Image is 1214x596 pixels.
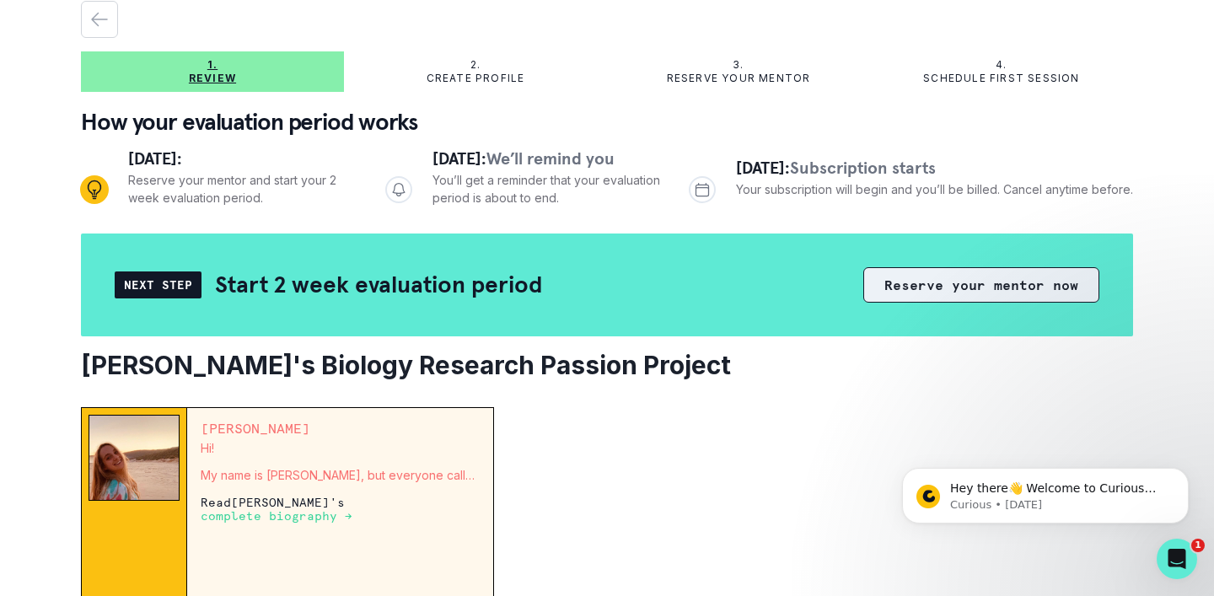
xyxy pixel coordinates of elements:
h2: Start 2 week evaluation period [215,270,542,299]
button: Reserve your mentor now [863,267,1099,303]
div: Next Step [115,271,201,298]
h2: [PERSON_NAME]'s Biology Research Passion Project [81,350,1133,380]
span: [DATE]: [432,148,486,169]
p: My name is [PERSON_NAME], but everyone calls me [PERSON_NAME]. I am [DEMOGRAPHIC_DATA] and curren... [201,469,480,482]
span: Subscription starts [790,157,936,179]
p: Hi! [201,442,480,455]
img: Mentor Image [89,415,180,501]
p: [PERSON_NAME] [201,421,480,435]
a: complete biography → [201,508,352,523]
p: You’ll get a reminder that your evaluation period is about to end. [432,171,663,207]
p: How your evaluation period works [81,105,1133,139]
p: complete biography → [201,509,352,523]
iframe: Intercom notifications message [877,432,1214,550]
span: [DATE]: [128,148,182,169]
p: Review [189,72,236,85]
span: 1 [1191,539,1205,552]
p: Your subscription will begin and you’ll be billed. Cancel anytime before. [736,180,1133,198]
p: Reserve your mentor and start your 2 week evaluation period. [128,171,358,207]
p: 3. [733,58,744,72]
p: Reserve your mentor [667,72,811,85]
span: We’ll remind you [486,148,615,169]
p: 1. [207,58,218,72]
p: 2. [470,58,481,72]
iframe: Intercom live chat [1157,539,1197,579]
p: Read [PERSON_NAME] 's [201,496,480,523]
p: Schedule first session [923,72,1079,85]
p: Create profile [427,72,525,85]
span: [DATE]: [736,157,790,179]
div: Progress [81,146,1133,234]
p: 4. [996,58,1007,72]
